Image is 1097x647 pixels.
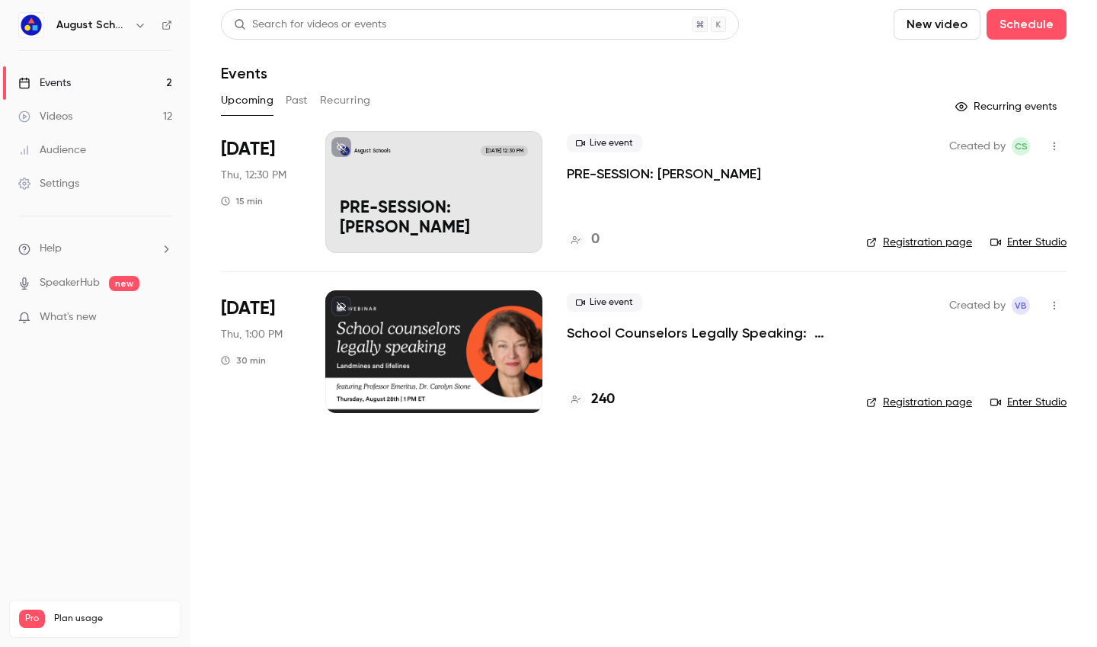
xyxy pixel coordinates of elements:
div: Videos [18,109,72,124]
h6: August Schools [56,18,128,33]
div: 30 min [221,354,266,367]
iframe: Noticeable Trigger [154,311,172,325]
div: Aug 28 Thu, 10:00 AM (America/Los Angeles) [221,290,301,412]
span: Chloe Squitiero [1012,137,1030,155]
li: help-dropdown-opener [18,241,172,257]
a: Registration page [866,395,972,410]
span: Thu, 12:30 PM [221,168,286,183]
span: Live event [567,293,642,312]
a: 0 [567,229,600,250]
span: Created by [949,137,1006,155]
div: Search for videos or events [234,17,386,33]
span: [DATE] 12:30 PM [481,146,527,156]
p: August Schools [354,147,391,155]
span: VB [1015,296,1027,315]
img: August Schools [19,13,43,37]
span: [DATE] [221,296,275,321]
span: CS [1015,137,1028,155]
span: Created by [949,296,1006,315]
a: PRE-SESSION: [PERSON_NAME] [567,165,761,183]
button: New video [894,9,980,40]
h1: Events [221,64,267,82]
a: Enter Studio [990,395,1067,410]
span: Victoria Bush [1012,296,1030,315]
span: Help [40,241,62,257]
span: Pro [19,610,45,628]
span: Thu, 1:00 PM [221,327,283,342]
a: School Counselors Legally Speaking: Landmines and Lifelines [567,324,842,342]
button: Recurring [320,88,371,113]
a: Registration page [866,235,972,250]
div: Aug 28 Thu, 12:30 PM (America/New York) [221,131,301,253]
p: PRE-SESSION: [PERSON_NAME] [340,199,528,239]
h4: 0 [591,229,600,250]
button: Upcoming [221,88,273,113]
span: Live event [567,134,642,152]
a: SpeakerHub [40,275,100,291]
div: Settings [18,176,79,191]
span: Plan usage [54,613,171,625]
a: PRE-SESSION: Dr. StoneAugust Schools[DATE] 12:30 PMPRE-SESSION: [PERSON_NAME] [325,131,542,253]
button: Past [286,88,308,113]
span: [DATE] [221,137,275,162]
div: Audience [18,143,86,158]
span: What's new [40,309,97,325]
span: new [109,276,139,291]
button: Schedule [987,9,1067,40]
button: Recurring events [948,94,1067,119]
h4: 240 [591,389,615,410]
a: 240 [567,389,615,410]
a: Enter Studio [990,235,1067,250]
div: 15 min [221,195,263,207]
div: Events [18,75,71,91]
